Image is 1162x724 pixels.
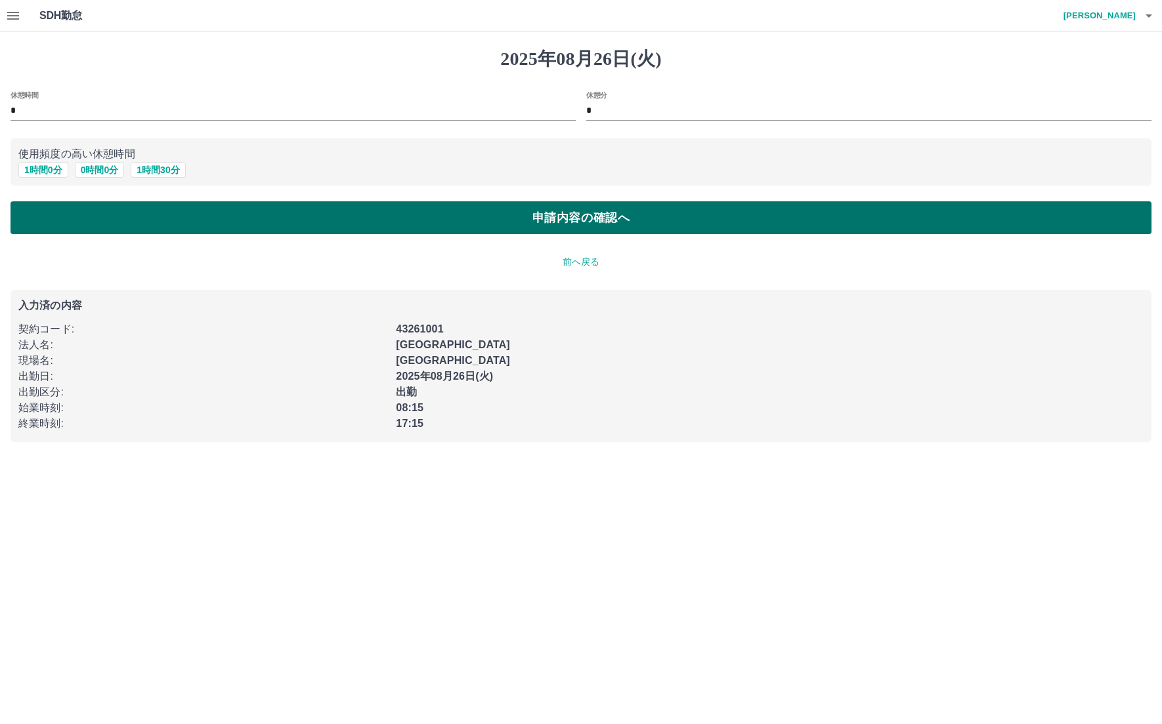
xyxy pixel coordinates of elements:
label: 休憩時間 [11,90,38,100]
b: 17:15 [396,418,423,429]
p: 出勤区分 : [18,384,388,400]
b: 08:15 [396,402,423,413]
b: [GEOGRAPHIC_DATA] [396,355,510,366]
p: 始業時刻 : [18,400,388,416]
p: 法人名 : [18,337,388,353]
label: 休憩分 [586,90,607,100]
b: [GEOGRAPHIC_DATA] [396,339,510,350]
p: 契約コード : [18,321,388,337]
p: 終業時刻 : [18,416,388,432]
button: 0時間0分 [75,162,125,178]
b: 43261001 [396,323,443,334]
button: 申請内容の確認へ [11,201,1151,234]
p: 入力済の内容 [18,300,1144,311]
b: 出勤 [396,386,417,397]
h1: 2025年08月26日(火) [11,48,1151,70]
p: 出勤日 : [18,369,388,384]
p: 現場名 : [18,353,388,369]
p: 前へ戻る [11,255,1151,269]
button: 1時間0分 [18,162,68,178]
p: 使用頻度の高い休憩時間 [18,146,1144,162]
b: 2025年08月26日(火) [396,371,493,382]
button: 1時間30分 [131,162,185,178]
